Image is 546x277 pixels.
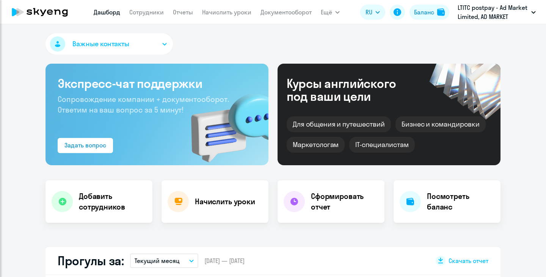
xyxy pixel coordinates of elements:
span: [DATE] — [DATE] [204,257,245,265]
span: Ещё [321,8,332,17]
a: Дашборд [94,8,120,16]
a: Отчеты [173,8,193,16]
p: Текущий месяц [135,256,180,265]
div: Баланс [414,8,434,17]
button: Ещё [321,5,340,20]
button: RU [360,5,385,20]
h4: Посмотреть баланс [427,191,494,212]
h2: Прогулы за: [58,253,124,268]
img: balance [437,8,445,16]
h3: Экспресс-чат поддержки [58,76,256,91]
h4: Добавить сотрудников [79,191,146,212]
h4: Сформировать отчет [311,191,378,212]
a: Сотрудники [129,8,164,16]
button: LTITC postpay - Ad Market Limited, AD MARKET LIMITED [454,3,540,21]
div: Бизнес и командировки [395,116,486,132]
span: Скачать отчет [449,257,488,265]
button: Балансbalance [409,5,449,20]
button: Текущий месяц [130,254,198,268]
span: RU [366,8,372,17]
div: Задать вопрос [64,141,106,150]
span: Важные контакты [72,39,129,49]
div: IT-специалистам [349,137,414,153]
button: Важные контакты [45,33,173,55]
h4: Начислить уроки [195,196,255,207]
a: Документооборот [260,8,312,16]
a: Начислить уроки [202,8,251,16]
p: LTITC postpay - Ad Market Limited, AD MARKET LIMITED [458,3,528,21]
div: Для общения и путешествий [287,116,391,132]
div: Маркетологам [287,137,345,153]
span: Сопровождение компании + документооборот. Ответим на ваш вопрос за 5 минут! [58,94,229,114]
img: bg-img [180,80,268,165]
div: Курсы английского под ваши цели [287,77,416,103]
button: Задать вопрос [58,138,113,153]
